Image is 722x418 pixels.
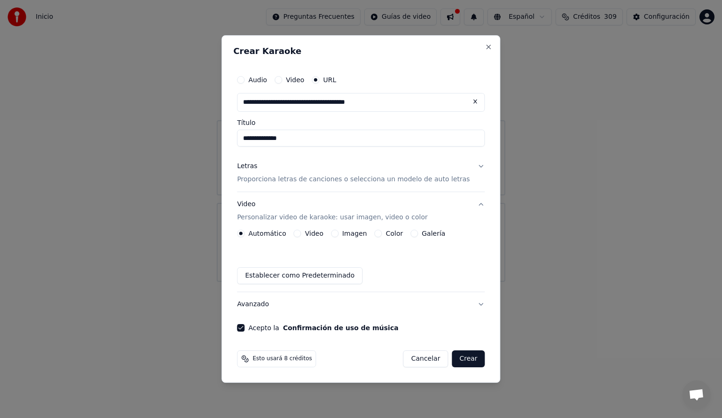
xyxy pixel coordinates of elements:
label: Color [386,230,403,237]
div: Video [237,200,427,222]
label: Galería [422,230,445,237]
div: Letras [237,162,257,171]
button: Establecer como Predeterminado [237,267,362,284]
button: Crear [452,350,485,367]
button: LetrasProporciona letras de canciones o selecciona un modelo de auto letras [237,154,485,192]
label: Video [305,230,323,237]
label: Imagen [342,230,367,237]
p: Proporciona letras de canciones o selecciona un modelo de auto letras [237,175,470,184]
label: Video [286,77,304,83]
button: Cancelar [403,350,448,367]
button: Acepto la [283,325,399,331]
label: Audio [248,77,267,83]
h2: Crear Karaoke [233,47,488,55]
button: Avanzado [237,292,485,317]
p: Personalizar video de karaoke: usar imagen, video o color [237,213,427,222]
label: Acepto la [248,325,398,331]
span: Esto usará 8 créditos [252,355,312,363]
button: VideoPersonalizar video de karaoke: usar imagen, video o color [237,192,485,230]
label: Título [237,119,485,126]
label: Automático [248,230,286,237]
label: URL [323,77,336,83]
div: VideoPersonalizar video de karaoke: usar imagen, video o color [237,230,485,292]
